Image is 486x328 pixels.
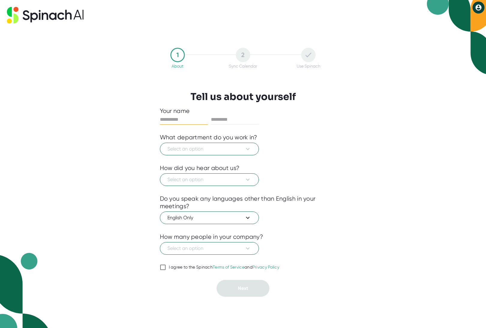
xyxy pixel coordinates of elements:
[217,280,269,297] button: Next
[160,242,259,255] button: Select an option
[170,48,185,62] div: 1
[160,164,240,172] div: How did you hear about us?
[213,265,244,269] a: Terms of Service
[167,214,251,221] span: English Only
[297,64,320,68] div: Use Spinach
[160,233,263,241] div: How many people in your company?
[172,64,183,68] div: About
[238,285,248,291] span: Next
[167,245,251,252] span: Select an option
[190,91,296,102] h3: Tell us about yourself
[160,195,326,210] div: Do you speak any languages other than English in your meetings?
[160,107,326,115] div: Your name
[167,145,251,153] span: Select an option
[160,134,257,141] div: What department do you work in?
[236,48,250,62] div: 2
[167,176,251,183] span: Select an option
[169,265,280,270] div: I agree to the Spinach and
[160,211,259,224] button: English Only
[229,64,257,68] div: Sync Calendar
[160,173,259,186] button: Select an option
[253,265,279,269] a: Privacy Policy
[160,143,259,155] button: Select an option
